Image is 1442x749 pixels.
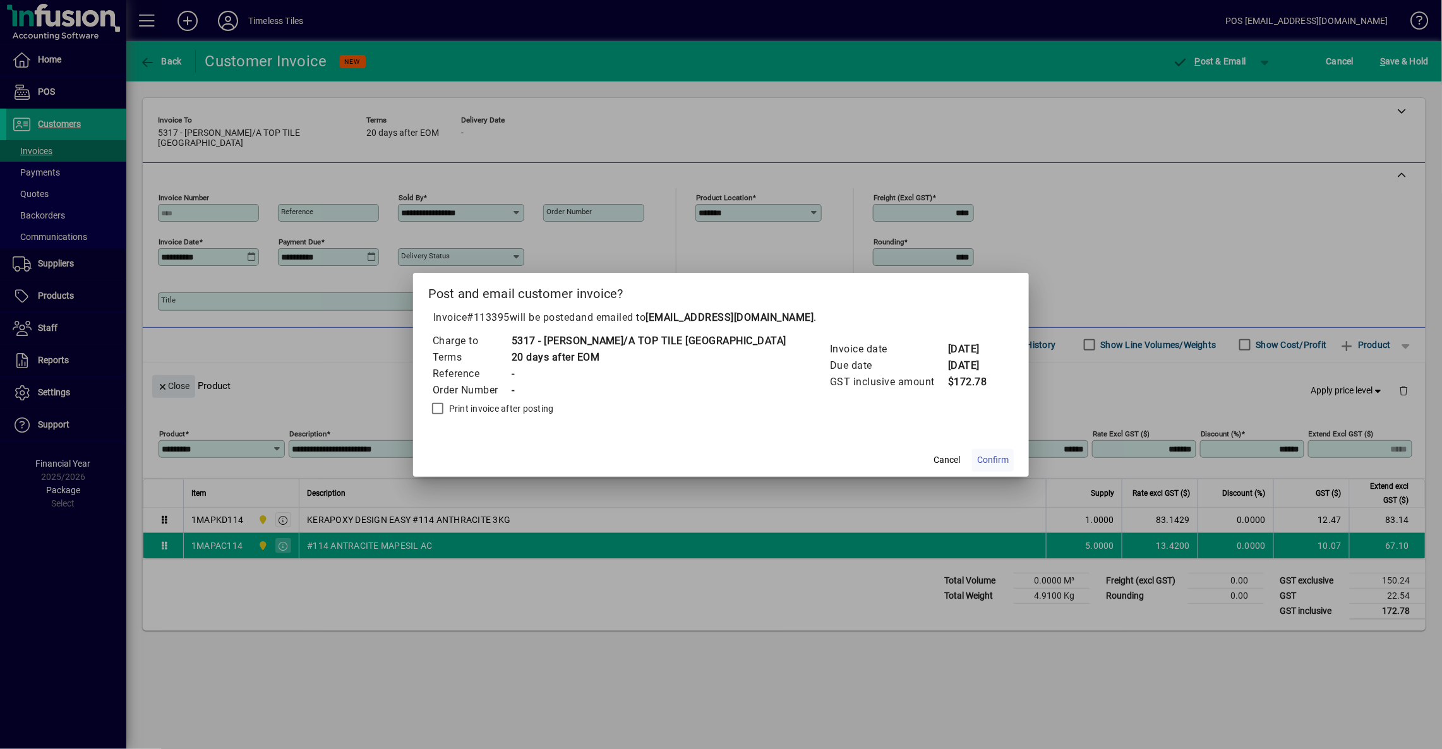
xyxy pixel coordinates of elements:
[511,333,787,349] td: 5317 - [PERSON_NAME]/A TOP TILE [GEOGRAPHIC_DATA]
[972,449,1014,472] button: Confirm
[646,311,814,323] b: [EMAIL_ADDRESS][DOMAIN_NAME]
[432,333,511,349] td: Charge to
[428,310,1014,325] p: Invoice will be posted .
[947,341,998,357] td: [DATE]
[413,273,1030,309] h2: Post and email customer invoice?
[511,349,787,366] td: 20 days after EOM
[432,382,511,398] td: Order Number
[829,374,947,390] td: GST inclusive amount
[432,366,511,382] td: Reference
[467,311,510,323] span: #113395
[829,341,947,357] td: Invoice date
[927,449,967,472] button: Cancel
[947,357,998,374] td: [DATE]
[829,357,947,374] td: Due date
[511,382,787,398] td: -
[934,453,960,467] span: Cancel
[977,453,1009,467] span: Confirm
[432,349,511,366] td: Terms
[447,402,554,415] label: Print invoice after posting
[575,311,814,323] span: and emailed to
[511,366,787,382] td: -
[947,374,998,390] td: $172.78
